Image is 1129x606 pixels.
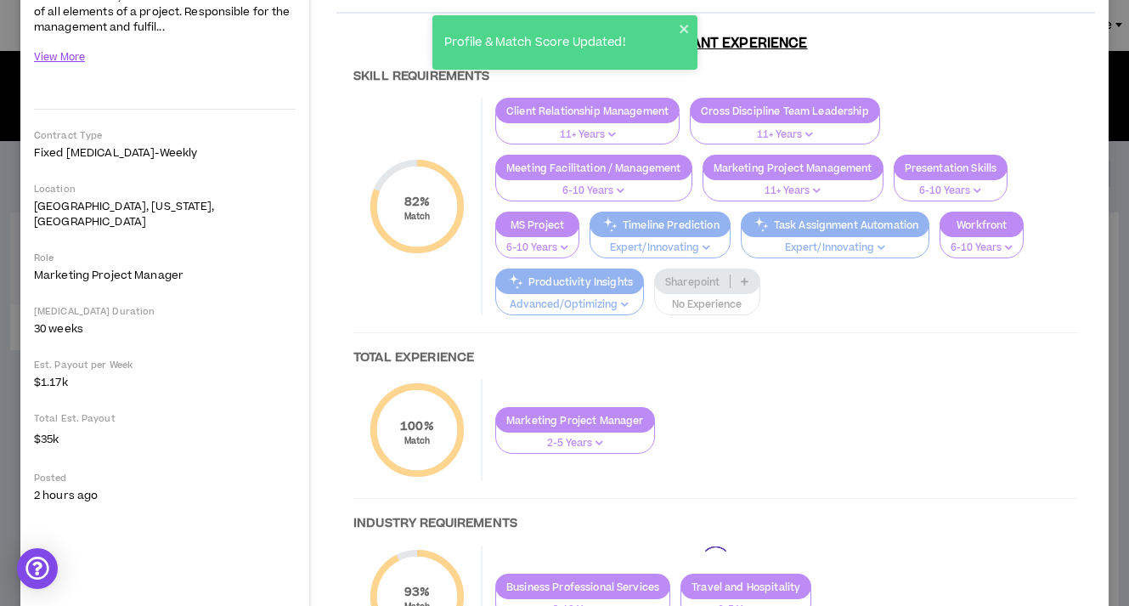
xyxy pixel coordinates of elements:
[34,183,296,195] p: Location
[34,412,296,425] p: Total Est. Payout
[34,42,85,72] button: View More
[34,321,296,337] p: 30 weeks
[34,305,296,318] p: [MEDICAL_DATA] Duration
[34,375,296,390] p: $1.17k
[34,252,296,264] p: Role
[34,268,183,283] span: Marketing Project Manager
[17,548,58,589] div: Open Intercom Messenger
[34,428,59,449] span: $35k
[34,488,296,503] p: 2 hours ago
[34,145,197,161] span: Fixed [MEDICAL_DATA] - weekly
[439,29,679,57] div: Profile & Match Score Updated!
[34,129,296,142] p: Contract Type
[34,359,296,371] p: Est. Payout per Week
[34,472,296,484] p: Posted
[679,22,691,36] button: close
[34,199,296,229] p: [GEOGRAPHIC_DATA], [US_STATE], [GEOGRAPHIC_DATA]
